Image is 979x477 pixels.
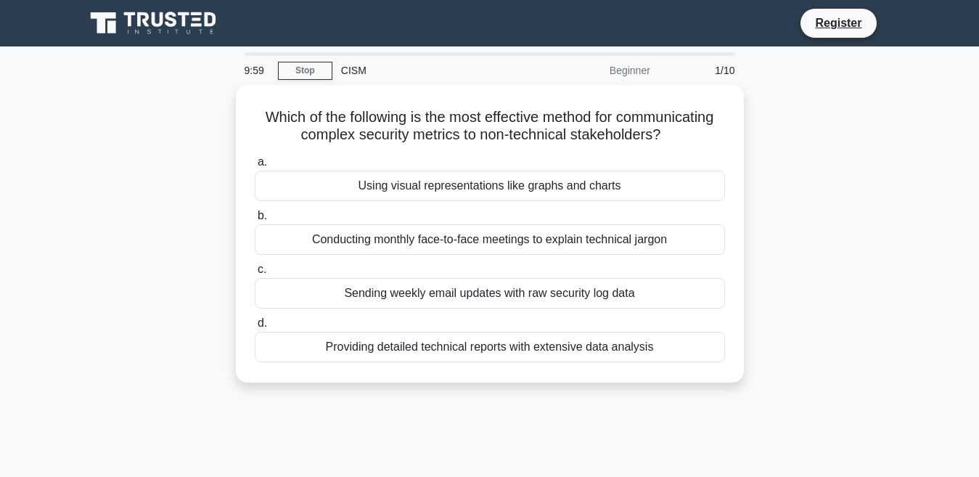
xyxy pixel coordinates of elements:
span: a. [258,155,267,168]
span: d. [258,317,267,329]
div: Sending weekly email updates with raw security log data [255,278,725,309]
div: CISM [332,56,532,85]
h5: Which of the following is the most effective method for communicating complex security metrics to... [253,108,726,144]
div: Providing detailed technical reports with extensive data analysis [255,332,725,362]
span: b. [258,209,267,221]
div: 9:59 [236,56,278,85]
div: Using visual representations like graphs and charts [255,171,725,201]
span: c. [258,263,266,275]
div: Conducting monthly face-to-face meetings to explain technical jargon [255,224,725,255]
div: 1/10 [659,56,744,85]
a: Stop [278,62,332,80]
a: Register [806,14,870,32]
div: Beginner [532,56,659,85]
